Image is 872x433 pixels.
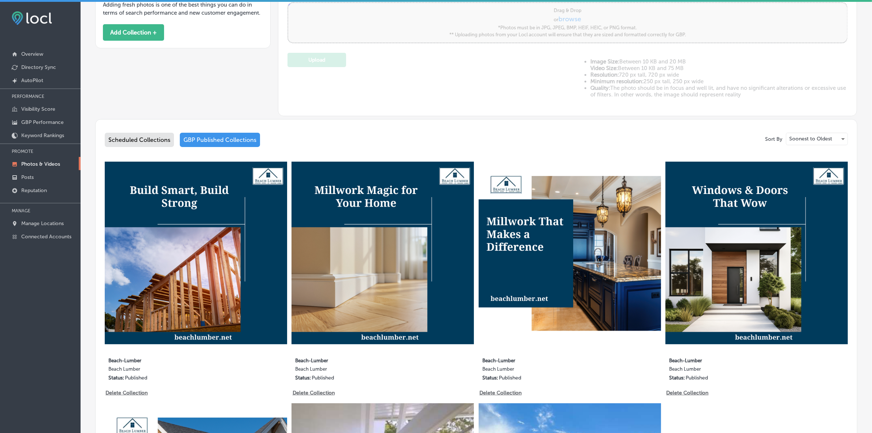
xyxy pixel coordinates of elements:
p: Published [312,375,334,381]
label: Beach Lumber [295,366,426,375]
p: Sort By [765,136,782,142]
p: Visibility Score [21,106,55,112]
p: Connected Accounts [21,234,71,240]
p: Delete Collection [667,390,708,396]
p: Overview [21,51,43,57]
p: Directory Sync [21,64,56,70]
img: Collection thumbnail [665,162,848,344]
p: Photos & Videos [21,161,60,167]
img: Collection thumbnail [479,162,661,344]
p: GBP Performance [21,119,64,125]
label: Beach-Lumber [482,353,613,366]
p: Reputation [21,187,47,194]
label: Beach-Lumber [669,353,800,366]
img: Collection thumbnail [292,162,474,344]
label: Beach Lumber [482,366,613,375]
p: Published [499,375,521,381]
p: Delete Collection [293,390,334,396]
p: Manage Locations [21,220,64,227]
img: Collection thumbnail [105,162,287,344]
p: Delete Collection [479,390,521,396]
button: Add Collection + [103,24,164,41]
p: Status: [482,375,498,381]
div: GBP Published Collections [180,133,260,147]
p: Status: [108,375,124,381]
p: Keyword Rankings [21,132,64,139]
div: Soonest to Oldest [786,133,847,145]
p: Soonest to Oldest [789,135,832,142]
label: Beach-Lumber [295,353,426,366]
p: Status: [295,375,311,381]
label: Beach-Lumber [108,353,239,366]
p: Posts [21,174,34,180]
p: Delete Collection [105,390,147,396]
p: Status: [669,375,685,381]
label: Beach Lumber [108,366,239,375]
p: Published [125,375,147,381]
label: Beach Lumber [669,366,800,375]
div: Scheduled Collections [105,133,174,147]
p: Adding fresh photos is one of the best things you can do in terms of search performance and new c... [103,1,263,17]
p: Published [686,375,708,381]
img: fda3e92497d09a02dc62c9cd864e3231.png [12,11,52,25]
p: AutoPilot [21,77,43,84]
